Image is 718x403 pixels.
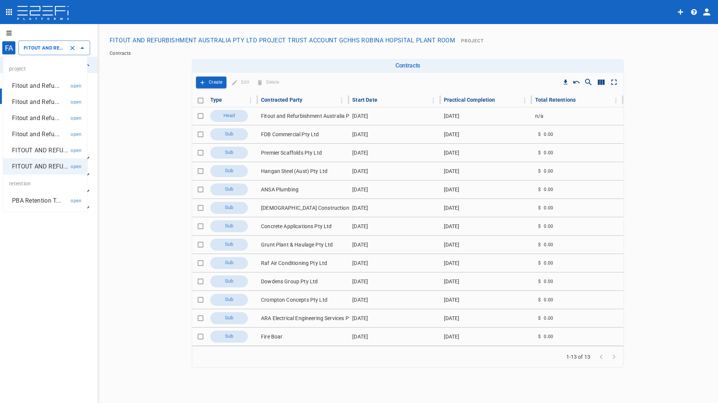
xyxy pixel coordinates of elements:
span: 0.00 [544,132,554,137]
span: Add [196,77,226,88]
span: $ [538,224,541,229]
p: Fitout and Refu... [12,98,59,106]
p: FITOUT AND REFU... [12,162,68,171]
span: $ [538,205,541,211]
span: Sub [220,259,238,266]
span: $ [538,242,541,247]
div: Start Date [352,95,377,104]
span: Go to previous page [595,353,608,360]
span: Toggle select row [195,258,206,268]
td: [DATE] [349,162,440,180]
span: open [71,148,81,153]
p: Fitout and Refu... [12,114,59,122]
span: Go to next page [608,353,620,360]
span: Toggle select row [195,111,206,121]
td: [DATE] [441,309,532,327]
span: 0.00 [544,242,554,247]
button: Toggle full screen [608,76,620,89]
span: Edit [229,77,253,88]
td: [DATE] [349,144,440,162]
td: Fire Boar [258,328,349,346]
span: $ [538,297,541,302]
div: FA [2,41,16,55]
td: [DATE] [441,291,532,309]
td: [DATE] [349,272,440,290]
button: Column Actions [336,95,348,107]
p: Fitout and Refu... [12,130,59,138]
button: Column Actions [519,95,531,107]
td: FDB Commercial Pty Ltd [258,125,349,143]
div: Contracted Party [261,95,302,104]
div: Type [210,95,222,104]
span: Toggle select row [195,295,206,305]
span: $ [538,260,541,266]
td: [DATE] [349,236,440,254]
span: Toggle select row [195,166,206,176]
span: Sub [220,149,238,156]
span: 0.00 [544,224,554,229]
span: Delete [255,77,281,88]
td: [DATE] [349,107,440,125]
td: [DATE] [441,107,532,125]
h6: Contracts [195,62,621,69]
span: Toggle select row [195,221,206,232]
p: Fitout and Refu... [12,81,59,90]
p: FITOUT AND REFU... [12,146,68,155]
span: 0.00 [544,205,554,211]
td: [DATE] [349,125,440,143]
p: PBA Retention T... [12,196,61,205]
td: [DATE] [349,291,440,309]
a: Contracts [110,51,131,56]
span: 0.00 [544,150,554,155]
td: [DATE] [441,328,532,346]
span: open [71,132,81,137]
button: Column Actions [244,95,256,107]
span: $ [538,168,541,174]
td: [DATE] [441,254,532,272]
td: [DATE] [349,309,440,327]
td: ANSA Plumbing [258,180,349,198]
td: [DATE] [349,254,440,272]
span: Toggle select row [195,313,206,323]
div: retention [3,174,87,192]
td: [DATE] [441,162,532,180]
button: Show/Hide columns [595,76,608,89]
button: Show/Hide search [582,76,595,89]
span: Sub [220,296,238,303]
button: Clear [67,43,78,53]
span: open [71,164,81,169]
td: [DATE] [349,217,440,235]
span: Toggle select all [195,95,206,106]
span: Sub [220,241,238,248]
div: project [3,60,87,78]
td: [DATE] [441,217,532,235]
span: $ [538,132,541,137]
td: Dowdens Group Pty Ltd [258,272,349,290]
span: Toggle select row [195,203,206,213]
span: $ [538,150,541,155]
div: Practical Completion [444,95,495,104]
td: [DATE] [349,328,440,346]
p: Create [209,78,223,87]
td: [DATE] [349,180,440,198]
nav: breadcrumb [110,51,706,56]
td: [DATE] [441,180,532,198]
span: open [71,99,81,105]
span: Toggle select row [195,184,206,195]
button: FITOUT AND REFURBISHMENT AUSTRALIA PTY LTD PROJECT TRUST ACCOUNT GCHHS ROBINA HOPSITAL PLANT ROOM [107,33,458,48]
button: Column Actions [610,95,622,107]
button: Download CSV [560,77,571,87]
span: $ [538,334,541,339]
span: Sub [220,314,238,322]
input: FITOUT AND REFURBISHMENT AUSTRALIA PTY LTD PROJECT TRUST ACCOUNT GCHHS ROBINA HOPSITAL PLANT ROOM [22,44,66,52]
td: [DATE] [349,199,440,217]
span: Sub [220,167,238,174]
td: Premier Scaffolds Pty Ltd [258,144,349,162]
span: Sub [220,131,238,138]
span: Sub [220,223,238,230]
span: 1-13 of 13 [566,353,591,361]
td: Grunt Plant & Haulage Pty Ltd [258,236,349,254]
span: $ [538,279,541,284]
span: Sub [220,186,238,193]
